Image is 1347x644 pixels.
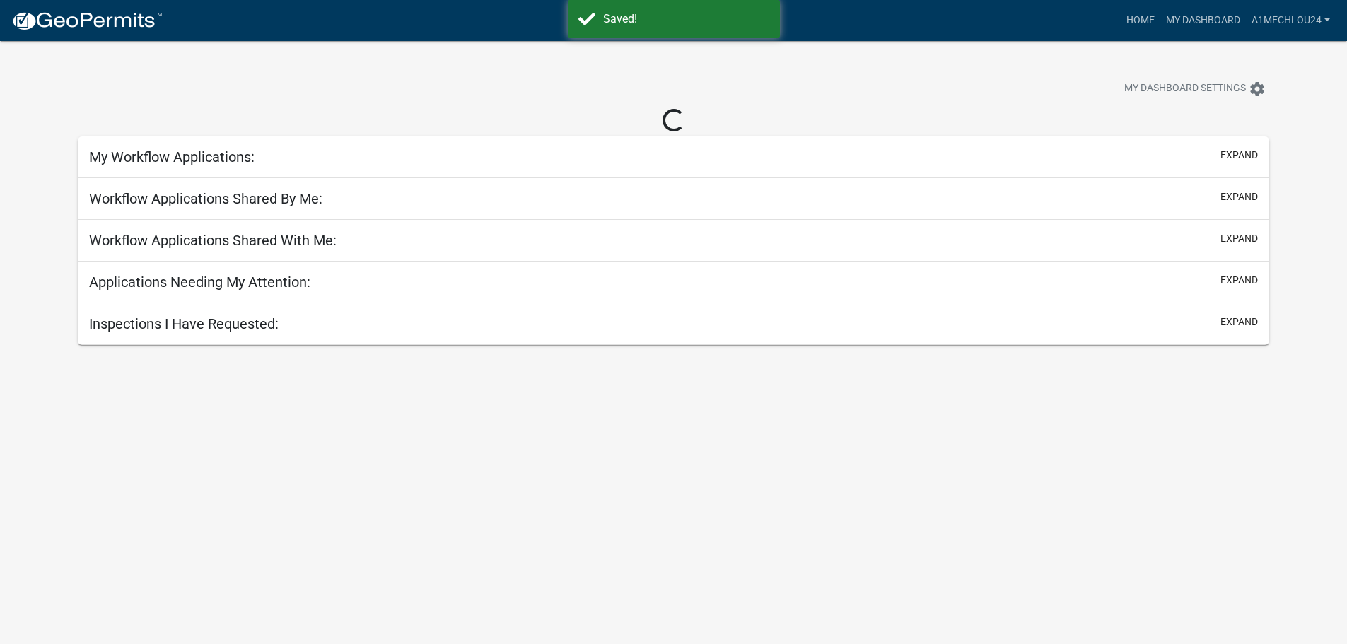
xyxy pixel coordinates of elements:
[1160,7,1246,34] a: My Dashboard
[1220,315,1258,329] button: expand
[89,190,322,207] h5: Workflow Applications Shared By Me:
[1220,273,1258,288] button: expand
[603,11,769,28] div: Saved!
[1249,81,1266,98] i: settings
[1220,189,1258,204] button: expand
[1121,7,1160,34] a: Home
[89,274,310,291] h5: Applications Needing My Attention:
[1113,75,1277,103] button: My Dashboard Settingssettings
[1246,7,1336,34] a: A1MechLou24
[1220,231,1258,246] button: expand
[89,315,279,332] h5: Inspections I Have Requested:
[1124,81,1246,98] span: My Dashboard Settings
[89,232,337,249] h5: Workflow Applications Shared With Me:
[89,148,255,165] h5: My Workflow Applications:
[1220,148,1258,163] button: expand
